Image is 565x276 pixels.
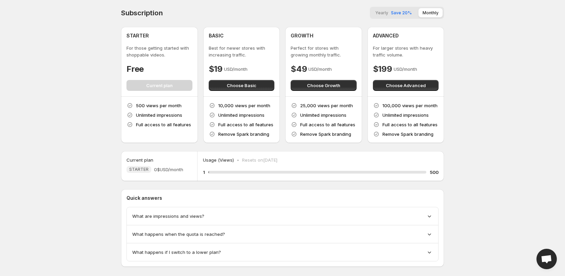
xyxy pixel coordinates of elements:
[136,121,191,128] p: Full access to all features
[209,45,275,58] p: Best for newer stores with increasing traffic.
[394,66,417,72] p: USD/month
[382,102,438,109] p: 100,000 views per month
[291,80,357,91] button: Choose Growth
[136,112,182,118] p: Unlimited impressions
[291,64,307,75] h4: $49
[386,82,426,89] span: Choose Advanced
[154,166,183,173] span: 0$ USD/month
[291,45,357,58] p: Perfect for stores with growing monthly traffic.
[391,10,412,15] span: Save 20%
[132,231,225,238] span: What happens when the quota is reached?
[371,8,416,17] button: YearlySave 20%
[203,169,205,176] h5: 1
[126,45,192,58] p: For those getting started with shoppable videos.
[132,249,221,256] span: What happens if I switch to a lower plan?
[218,131,269,137] p: Remove Spark branding
[373,32,399,39] h4: ADVANCED
[209,32,224,39] h4: BASIC
[129,167,149,172] span: STARTER
[218,121,273,128] p: Full access to all features
[373,80,439,91] button: Choose Advanced
[218,102,270,109] p: 10,000 views per month
[536,249,557,269] a: Open chat
[237,157,239,163] p: •
[203,157,234,163] p: Usage (Views)
[300,131,351,137] p: Remove Spark branding
[418,8,443,17] button: Monthly
[126,157,153,163] h5: Current plan
[126,195,439,201] p: Quick answers
[242,157,277,163] p: Resets on [DATE]
[300,102,353,109] p: 25,000 views per month
[307,82,340,89] span: Choose Growth
[373,64,392,75] h4: $199
[291,32,313,39] h4: GROWTH
[382,112,429,118] p: Unlimited impressions
[126,32,149,39] h4: STARTER
[224,66,247,72] p: USD/month
[121,9,163,17] h4: Subscription
[382,121,438,128] p: Full access to all features
[209,64,223,75] h4: $19
[308,66,332,72] p: USD/month
[373,45,439,58] p: For larger stores with heavy traffic volume.
[209,80,275,91] button: Choose Basic
[136,102,182,109] p: 500 views per month
[430,169,439,176] h5: 500
[126,64,144,75] h4: Free
[227,82,256,89] span: Choose Basic
[300,121,355,128] p: Full access to all features
[375,10,388,15] span: Yearly
[300,112,346,118] p: Unlimited impressions
[132,213,204,220] span: What are impressions and views?
[382,131,433,137] p: Remove Spark branding
[218,112,264,118] p: Unlimited impressions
